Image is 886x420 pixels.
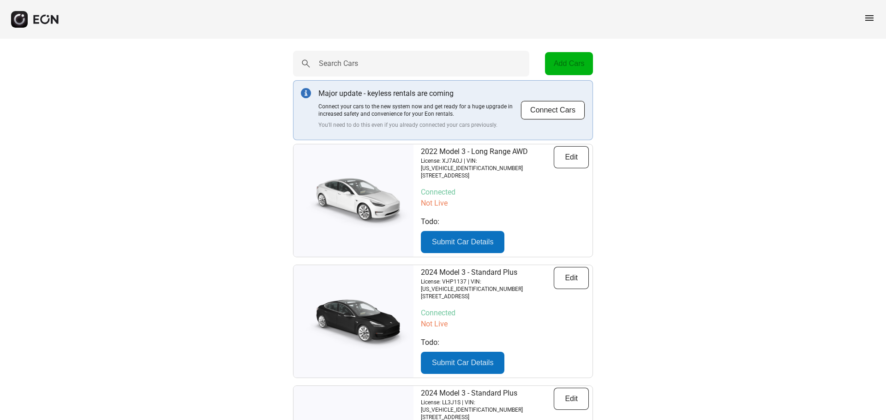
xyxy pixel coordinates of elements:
p: You'll need to do this even if you already connected your cars previously. [318,121,521,129]
button: Connect Cars [521,101,585,120]
button: Edit [554,146,589,168]
p: 2024 Model 3 - Standard Plus [421,388,554,399]
img: car [293,171,413,231]
button: Submit Car Details [421,352,504,374]
label: Search Cars [319,58,358,69]
p: Connect your cars to the new system now and get ready for a huge upgrade in increased safety and ... [318,103,521,118]
p: Todo: [421,337,589,348]
button: Edit [554,388,589,410]
p: Major update - keyless rentals are coming [318,88,521,99]
p: [STREET_ADDRESS] [421,293,554,300]
p: 2022 Model 3 - Long Range AWD [421,146,554,157]
p: License: XJ7A0J | VIN: [US_VEHICLE_IDENTIFICATION_NUMBER] [421,157,554,172]
p: Not Live [421,198,589,209]
span: menu [864,12,875,24]
img: info [301,88,311,98]
p: Connected [421,308,589,319]
p: 2024 Model 3 - Standard Plus [421,267,554,278]
p: Not Live [421,319,589,330]
p: License: VHP1137 | VIN: [US_VEHICLE_IDENTIFICATION_NUMBER] [421,278,554,293]
p: Connected [421,187,589,198]
p: [STREET_ADDRESS] [421,172,554,179]
button: Edit [554,267,589,289]
p: Todo: [421,216,589,227]
p: License: LL3J1S | VIN: [US_VEHICLE_IDENTIFICATION_NUMBER] [421,399,554,414]
img: car [293,291,413,351]
button: Submit Car Details [421,231,504,253]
